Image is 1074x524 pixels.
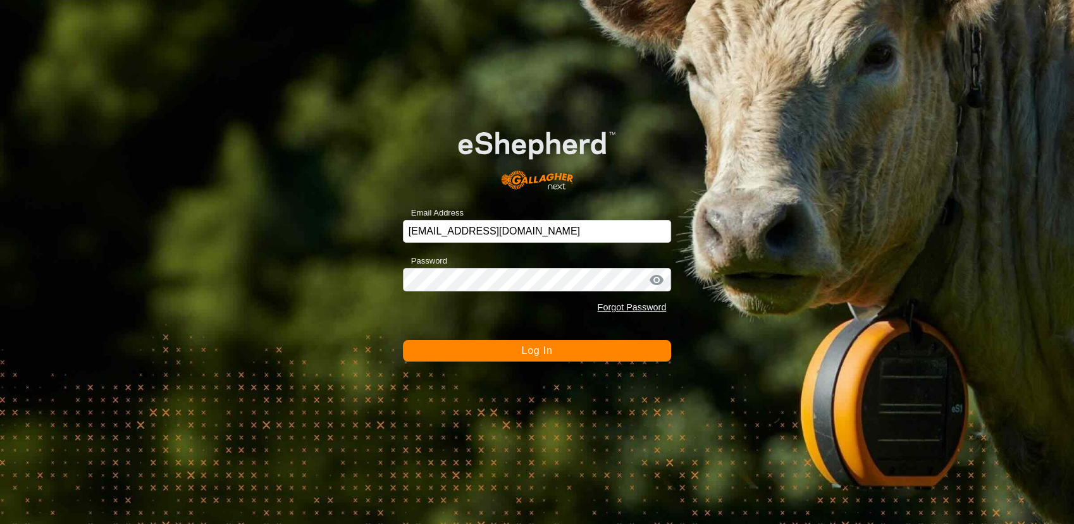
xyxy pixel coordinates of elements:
img: E-shepherd Logo [429,109,645,201]
input: Email Address [403,220,672,243]
a: Forgot Password [597,302,666,312]
span: Log In [521,345,552,356]
label: Email Address [403,207,464,219]
button: Log In [403,340,672,362]
label: Password [403,255,447,267]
